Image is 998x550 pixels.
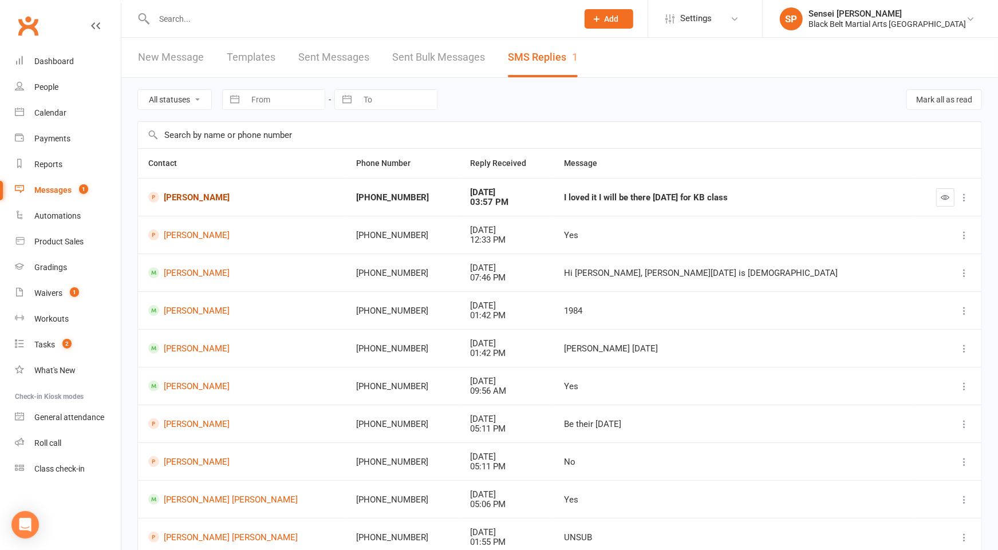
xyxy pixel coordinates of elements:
div: [PHONE_NUMBER] [356,457,449,467]
div: Messages [34,185,72,195]
a: [PERSON_NAME] [148,456,336,467]
div: [PHONE_NUMBER] [356,306,449,316]
a: Workouts [15,306,121,332]
a: Class kiosk mode [15,456,121,482]
span: Add [605,14,619,23]
div: No [564,457,903,467]
div: Yes [564,382,903,391]
div: Payments [34,134,70,143]
div: Hi [PERSON_NAME], [PERSON_NAME][DATE] is [DEMOGRAPHIC_DATA] [564,268,903,278]
a: Gradings [15,255,121,280]
div: 01:42 PM [470,349,543,358]
div: 07:46 PM [470,273,543,283]
button: Add [585,9,633,29]
div: 05:11 PM [470,424,543,434]
a: What's New [15,358,121,383]
a: Templates [227,38,275,77]
div: [PHONE_NUMBER] [356,382,449,391]
th: Contact [138,149,346,178]
div: Automations [34,211,81,220]
a: Dashboard [15,49,121,74]
a: SMS Replies1 [508,38,578,77]
input: Search... [151,11,570,27]
div: [DATE] [470,414,543,424]
div: [DATE] [470,225,543,235]
a: [PERSON_NAME] [148,305,336,316]
span: 1 [70,287,79,297]
a: New Message [138,38,204,77]
div: What's New [34,366,76,375]
div: UNSUB [564,533,903,543]
div: Open Intercom Messenger [11,511,39,539]
div: Yes [564,495,903,505]
th: Message [554,149,913,178]
input: To [357,90,437,109]
div: Class check-in [34,464,85,473]
div: 05:06 PM [470,500,543,509]
div: [DATE] [470,528,543,537]
a: Waivers 1 [15,280,121,306]
div: [DATE] [470,490,543,500]
th: Reply Received [460,149,554,178]
div: General attendance [34,413,104,422]
a: General attendance kiosk mode [15,405,121,430]
div: [PHONE_NUMBER] [356,495,449,505]
div: [DATE] [470,339,543,349]
div: [DATE] [470,263,543,273]
div: Yes [564,231,903,240]
div: Sensei [PERSON_NAME] [808,9,966,19]
div: I loved it I will be there [DATE] for KB class [564,193,903,203]
a: [PERSON_NAME] [148,418,336,429]
div: People [34,82,58,92]
div: 05:11 PM [470,462,543,472]
a: Payments [15,126,121,152]
a: [PERSON_NAME] [148,230,336,240]
div: Waivers [34,288,62,298]
div: 12:33 PM [470,235,543,245]
input: Search by name or phone number [138,122,981,148]
a: Clubworx [14,11,42,40]
div: [PHONE_NUMBER] [356,268,449,278]
span: 2 [62,339,72,349]
span: Settings [680,6,712,31]
div: [DATE] [470,301,543,311]
a: Automations [15,203,121,229]
a: Product Sales [15,229,121,255]
div: Roll call [34,438,61,448]
div: [PHONE_NUMBER] [356,533,449,543]
div: Gradings [34,263,67,272]
div: Calendar [34,108,66,117]
div: Reports [34,160,62,169]
a: Sent Messages [298,38,369,77]
button: Mark all as read [906,89,982,110]
div: 03:57 PM [470,197,543,207]
input: From [245,90,325,109]
div: [PHONE_NUMBER] [356,420,449,429]
div: 1 [572,51,578,63]
th: Phone Number [346,149,460,178]
div: Dashboard [34,57,74,66]
div: Workouts [34,314,69,323]
div: Black Belt Martial Arts [GEOGRAPHIC_DATA] [808,19,966,29]
div: Product Sales [34,237,84,246]
div: [PHONE_NUMBER] [356,231,449,240]
a: Reports [15,152,121,177]
a: People [15,74,121,100]
span: 1 [79,184,88,194]
div: [DATE] [470,377,543,386]
div: [PHONE_NUMBER] [356,193,449,203]
div: SP [780,7,803,30]
a: Calendar [15,100,121,126]
div: Be their [DATE] [564,420,903,429]
div: [DATE] [470,188,543,197]
div: 1984 [564,306,903,316]
a: [PERSON_NAME] [148,381,336,391]
a: Sent Bulk Messages [392,38,485,77]
a: Roll call [15,430,121,456]
a: [PERSON_NAME] [PERSON_NAME] [148,532,336,543]
a: [PERSON_NAME] [148,267,336,278]
div: [DATE] [470,452,543,462]
div: [PHONE_NUMBER] [356,344,449,354]
a: [PERSON_NAME] [148,192,336,203]
a: [PERSON_NAME] [PERSON_NAME] [148,494,336,505]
